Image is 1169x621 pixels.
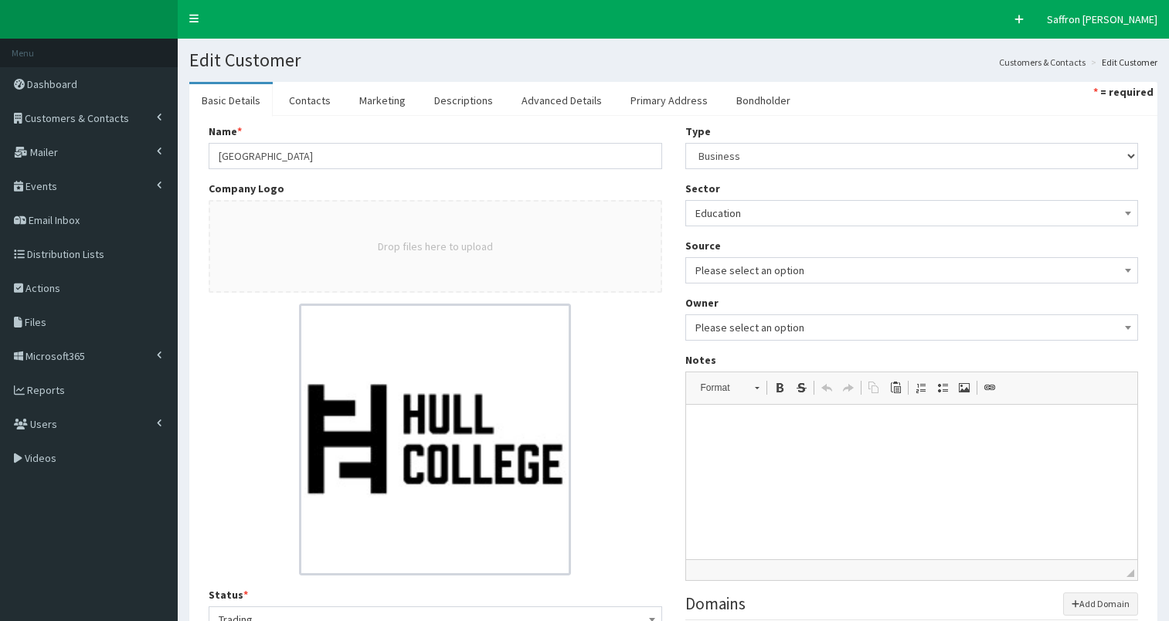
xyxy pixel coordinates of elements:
span: Drag to resize [1127,569,1134,577]
a: Marketing [347,84,418,117]
span: Please select an option [685,257,1139,283]
span: Please select an option [685,314,1139,341]
span: Customers & Contacts [25,111,129,125]
a: Customers & Contacts [999,56,1086,69]
span: Reports [27,383,65,397]
span: Education [695,202,1129,224]
span: Videos [25,451,56,465]
span: Saffron [PERSON_NAME] [1047,12,1157,26]
a: Advanced Details [509,84,614,117]
button: Drop files here to upload [378,239,493,254]
a: Strike Through [790,378,812,398]
span: Files [25,315,46,329]
span: Mailer [30,145,58,159]
label: Name [209,124,242,139]
a: Insert/Remove Numbered List [910,378,932,398]
a: Bondholder [724,84,803,117]
a: Contacts [277,84,343,117]
iframe: Rich Text Editor, notes [686,405,1138,559]
a: Undo (Ctrl+Z) [816,378,838,398]
a: Primary Address [618,84,720,117]
span: Dashboard [27,77,77,91]
span: Format [693,378,747,398]
a: Image [953,378,975,398]
span: Actions [25,281,60,295]
a: Copy (Ctrl+C) [863,378,885,398]
a: Bold (Ctrl+B) [769,378,790,398]
button: Add Domain [1063,592,1139,616]
a: Paste (Ctrl+V) [885,378,906,398]
li: Edit Customer [1087,56,1157,69]
span: Please select an option [695,317,1129,338]
label: Notes [685,352,716,368]
h1: Edit Customer [189,50,1157,70]
span: Events [25,179,57,193]
label: Company Logo [209,181,284,196]
a: Descriptions [422,84,505,117]
span: Email Inbox [29,213,80,227]
span: Education [685,200,1139,226]
a: Insert/Remove Bulleted List [932,378,953,398]
span: Microsoft365 [25,349,85,363]
a: Format [692,377,767,399]
legend: Domains [685,592,1139,619]
span: Distribution Lists [27,247,104,261]
label: Type [685,124,711,139]
span: Users [30,417,57,431]
label: Owner [685,295,719,310]
a: Basic Details [189,84,273,117]
a: Redo (Ctrl+Y) [838,378,859,398]
strong: = required [1100,85,1154,99]
label: Sector [685,181,720,196]
label: Status [209,587,248,602]
label: Source [685,238,721,253]
a: Link (Ctrl+L) [979,378,1001,398]
span: Please select an option [695,260,1129,281]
